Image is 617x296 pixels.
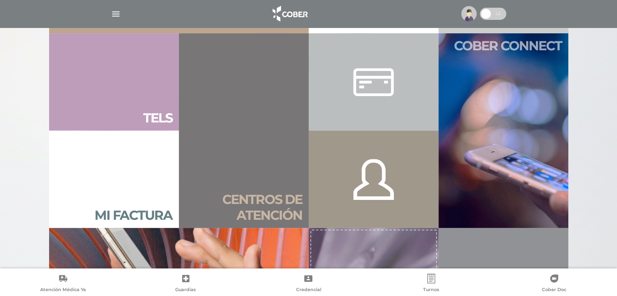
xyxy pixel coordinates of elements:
h2: Centros de atención [185,192,302,223]
a: Mi factura [49,131,179,228]
a: Centros de atención [179,33,309,228]
a: Cober Doc [492,274,615,294]
span: Guardias [175,287,196,294]
span: Turnos [423,287,439,294]
a: Turnos [370,274,493,294]
span: Atención Médica Ya [40,287,86,294]
span: Credencial [296,287,321,294]
a: Cober connect [439,33,568,228]
a: Credencial [247,274,370,294]
img: Cober_menu-lines-white.svg [111,9,121,19]
a: Guardias [125,274,247,294]
a: Atención Médica Ya [2,274,125,294]
img: profile-placeholder.svg [461,6,477,21]
h2: Tels [143,110,172,126]
h2: Cober connect [454,38,562,54]
span: Cober Doc [542,287,566,294]
img: logo_cober_home-white.png [268,4,311,24]
a: Tels [49,33,179,131]
h2: Mi factura [95,208,172,223]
